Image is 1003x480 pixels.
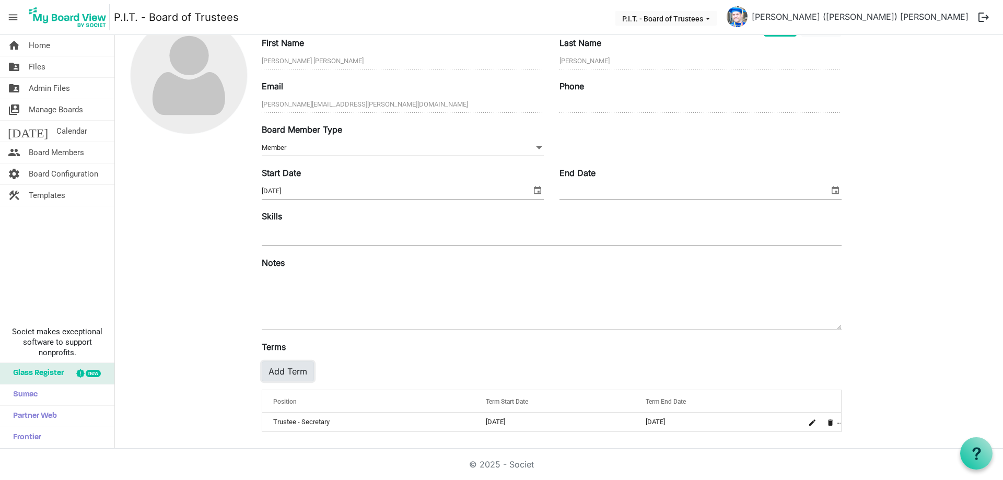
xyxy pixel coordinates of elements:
[262,341,286,353] label: Terms
[273,398,297,405] span: Position
[86,370,101,377] div: new
[469,459,534,470] a: © 2025 - Societ
[29,78,70,99] span: Admin Files
[8,35,20,56] span: home
[531,183,544,197] span: select
[262,256,285,269] label: Notes
[8,121,48,142] span: [DATE]
[262,123,342,136] label: Board Member Type
[29,99,83,120] span: Manage Boards
[8,185,20,206] span: construction
[262,413,475,431] td: Trustee - Secretary column header Position
[829,183,842,197] span: select
[262,80,283,92] label: Email
[8,78,20,99] span: folder_shared
[29,56,45,77] span: Files
[615,11,717,26] button: P.I.T. - Board of Trustees dropdownbutton
[131,17,247,134] img: no-profile-picture.svg
[114,7,239,28] a: P.I.T. - Board of Trustees
[8,99,20,120] span: switch_account
[8,363,64,384] span: Glass Register
[5,326,110,358] span: Societ makes exceptional software to support nonprofits.
[8,142,20,163] span: people
[29,163,98,184] span: Board Configuration
[794,413,841,431] td: is Command column column header
[8,56,20,77] span: folder_shared
[748,6,973,27] a: [PERSON_NAME] ([PERSON_NAME]) [PERSON_NAME]
[559,37,601,49] label: Last Name
[635,413,794,431] td: 6/4/2024 column header Term End Date
[26,4,114,30] a: My Board View Logo
[486,398,528,405] span: Term Start Date
[29,185,65,206] span: Templates
[29,142,84,163] span: Board Members
[8,384,38,405] span: Sumac
[823,415,838,429] button: Delete
[805,415,820,429] button: Edit
[475,413,634,431] td: 6/5/2021 column header Term Start Date
[56,121,87,142] span: Calendar
[559,167,596,179] label: End Date
[262,210,282,223] label: Skills
[262,167,301,179] label: Start Date
[8,406,57,427] span: Partner Web
[262,37,304,49] label: First Name
[3,7,23,27] span: menu
[559,80,584,92] label: Phone
[8,427,41,448] span: Frontier
[29,35,50,56] span: Home
[727,6,748,27] img: AACwHfAXnT7RVsVMIpzP9NsJ9XQS-TCGe4VqKvD4igbMAJHlKI7vMXkTT4jGIXA3jjrzUlkvVTZPsJsHWjRaCw_thumb.png
[26,4,110,30] img: My Board View Logo
[262,361,314,381] button: Add Term
[646,398,686,405] span: Term End Date
[8,163,20,184] span: settings
[973,6,995,28] button: logout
